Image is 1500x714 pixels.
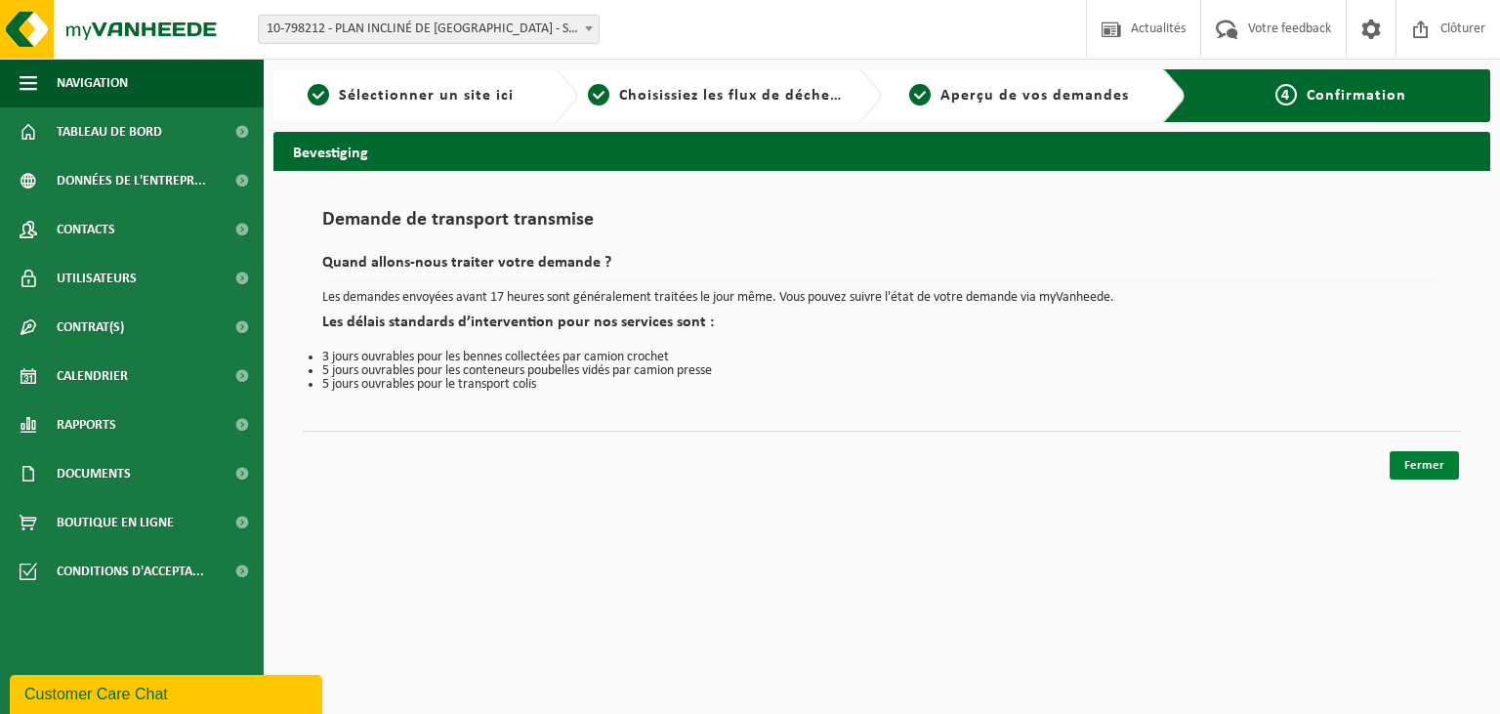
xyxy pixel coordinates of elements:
[1275,84,1297,105] span: 4
[322,364,1441,378] li: 5 jours ouvrables pour les conteneurs poubelles vidés par camion presse
[259,16,599,43] span: 10-798212 - PLAN INCLINÉ DE RONQUIÈRES - SPW CHARLEROI - RONQUIÈRES
[588,84,844,107] a: 2Choisissiez les flux de déchets et récipients
[57,449,131,498] span: Documents
[322,351,1441,364] li: 3 jours ouvrables pour les bennes collectées par camion crochet
[57,107,162,156] span: Tableau de bord
[258,15,600,44] span: 10-798212 - PLAN INCLINÉ DE RONQUIÈRES - SPW CHARLEROI - RONQUIÈRES
[273,132,1490,170] h2: Bevestiging
[57,547,204,596] span: Conditions d'accepta...
[1307,88,1406,104] span: Confirmation
[57,59,128,107] span: Navigation
[619,88,944,104] span: Choisissiez les flux de déchets et récipients
[322,255,1441,281] h2: Quand allons-nous traiter votre demande ?
[1390,451,1459,480] a: Fermer
[588,84,609,105] span: 2
[57,156,206,205] span: Données de l'entrepr...
[57,498,174,547] span: Boutique en ligne
[940,88,1129,104] span: Aperçu de vos demandes
[308,84,329,105] span: 1
[322,378,1441,392] li: 5 jours ouvrables pour le transport colis
[322,315,1441,341] h2: Les délais standards d’intervention pour nos services sont :
[322,291,1441,305] p: Les demandes envoyées avant 17 heures sont généralement traitées le jour même. Vous pouvez suivre...
[57,254,137,303] span: Utilisateurs
[57,205,115,254] span: Contacts
[892,84,1147,107] a: 3Aperçu de vos demandes
[909,84,931,105] span: 3
[57,303,124,352] span: Contrat(s)
[57,352,128,400] span: Calendrier
[57,400,116,449] span: Rapports
[10,671,326,714] iframe: chat widget
[339,88,514,104] span: Sélectionner un site ici
[283,84,539,107] a: 1Sélectionner un site ici
[322,210,1441,240] h1: Demande de transport transmise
